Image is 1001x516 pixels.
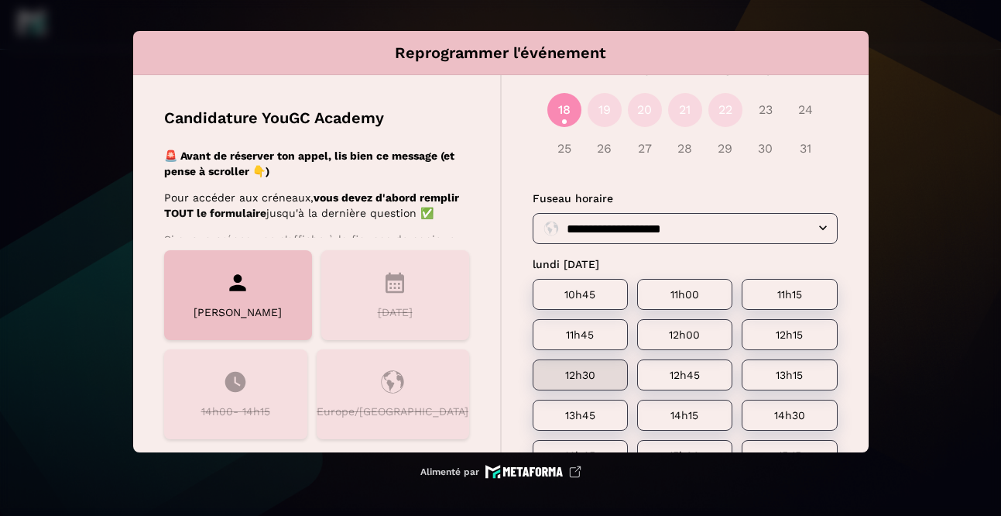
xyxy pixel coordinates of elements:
[718,102,732,117] font: 22
[558,102,571,117] font: 18
[670,369,700,381] font: 12h45
[378,306,413,318] font: [DATE]
[777,288,802,301] font: 11h15
[233,405,238,418] font: -
[670,288,699,301] font: 11h00
[194,304,282,320] p: Elsa Magne
[266,207,434,219] font: jusqu'à la dernière question ✅
[565,409,595,421] font: 13h45
[670,409,698,421] font: 14h15
[778,449,801,462] font: 15:15
[485,465,581,479] img: logo
[164,150,454,177] font: 🚨 Avant de réserver ton appel, lis bien ce message (et pense à scroller 👇)
[533,258,599,270] font: lundi [DATE]
[194,306,282,318] font: [PERSON_NAME]
[533,192,613,205] font: Fuseau horaire
[776,329,803,341] font: 12h15
[242,405,270,418] font: 14h15
[547,93,581,127] button: 18 août 2025
[669,449,700,462] font: 15h00
[679,102,691,117] font: 21
[669,329,700,341] font: 12h00
[566,329,594,341] font: 11h45
[420,466,479,477] font: Alimenté par
[564,449,595,462] font: 14h45
[565,369,595,381] font: 12h30
[588,93,622,127] button: 19 août 2025
[814,218,832,237] button: Ouvrir
[708,93,742,127] button: 22 août 2025
[201,405,233,418] font: 14h00
[395,43,606,62] font: Reprogrammer l'événement
[164,233,462,246] font: Si aucun créneau ne s'affiche à la fin, pas de panique :
[564,288,595,301] font: 10h45
[317,405,468,418] font: Europe/[GEOGRAPHIC_DATA]
[420,465,581,479] a: Alimenté par
[164,108,384,127] font: Candidature YouGC Academy
[774,409,805,421] font: 14h30
[637,102,652,117] font: 20
[776,369,803,381] font: 13h15
[668,93,702,127] button: 21 août 2025
[164,191,314,204] font: Pour accéder aux créneaux,
[628,93,662,127] button: 20 août 2025
[598,102,611,117] font: 19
